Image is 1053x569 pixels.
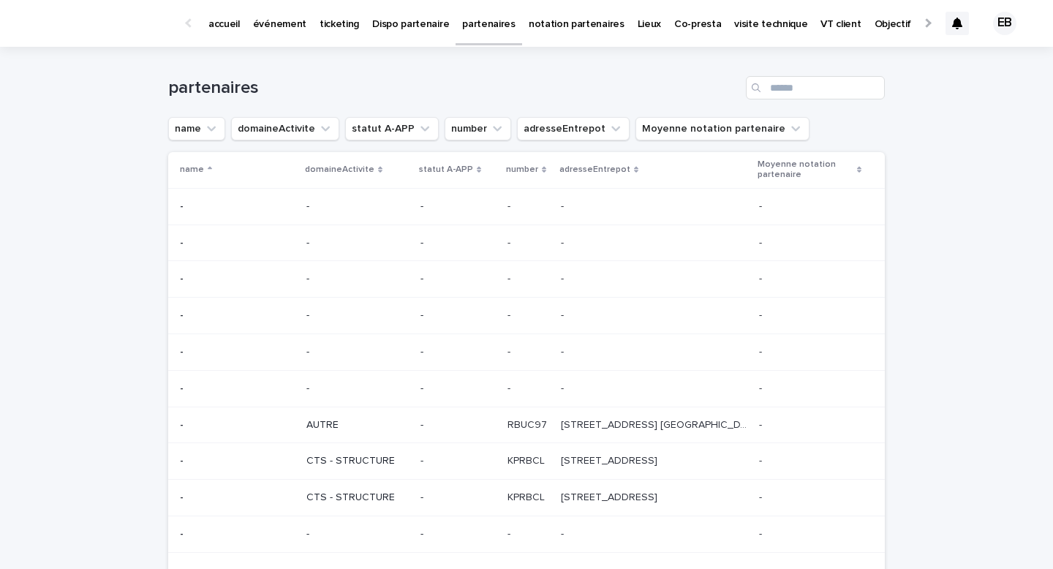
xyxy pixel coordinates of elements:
[759,306,765,322] p: -
[420,491,496,504] p: -
[746,76,885,99] input: Search
[561,197,567,213] p: -
[561,343,567,358] p: -
[561,306,567,322] p: -
[306,273,409,285] p: -
[759,416,765,432] p: -
[306,237,409,249] p: -
[561,380,567,395] p: -
[306,528,409,540] p: -
[420,346,496,358] p: -
[561,489,660,504] p: [STREET_ADDRESS]
[759,525,765,540] p: -
[168,78,740,99] h1: partenaires
[759,270,765,285] p: -
[561,525,567,540] p: -
[559,162,630,178] p: adresseEntrepot
[180,489,186,504] p: -
[507,416,550,432] p: RBUC97
[345,117,439,140] button: statut A-APP
[507,380,513,395] p: -
[517,117,630,140] button: adresseEntrepot
[420,419,496,432] p: -
[180,343,186,358] p: -
[759,452,765,467] p: -
[180,162,204,178] p: name
[305,162,374,178] p: domaineActivite
[306,309,409,322] p: -
[506,162,538,178] p: number
[168,516,885,552] tr: -- ---- -- --
[507,234,513,249] p: -
[180,380,186,395] p: -
[420,455,496,467] p: -
[507,197,513,213] p: -
[29,9,171,38] img: Ls34BcGeRexTGTNfXpUC
[759,489,765,504] p: -
[180,416,186,432] p: -
[168,188,885,225] tr: -- ---- -- --
[168,117,225,140] button: name
[168,334,885,370] tr: -- ---- -- --
[561,452,660,467] p: [STREET_ADDRESS]
[180,525,186,540] p: -
[168,407,885,443] tr: -- AUTRE-RBUC97RBUC97 [STREET_ADDRESS] [GEOGRAPHIC_DATA][STREET_ADDRESS] [GEOGRAPHIC_DATA] --
[420,237,496,249] p: -
[507,489,548,504] p: KPRBCL
[507,306,513,322] p: -
[180,234,186,249] p: -
[168,261,885,298] tr: -- ---- -- --
[507,270,513,285] p: -
[758,157,853,184] p: Moyenne notation partenaire
[168,298,885,334] tr: -- ---- -- --
[168,443,885,480] tr: -- CTS - STRUCTURE-KPRBCLKPRBCL [STREET_ADDRESS][STREET_ADDRESS] --
[180,270,186,285] p: -
[993,12,1016,35] div: EB
[168,225,885,261] tr: -- ---- -- --
[168,370,885,407] tr: -- ---- -- --
[561,270,567,285] p: -
[231,117,339,140] button: domaineActivite
[420,273,496,285] p: -
[306,455,409,467] p: CTS - STRUCTURE
[507,343,513,358] p: -
[759,234,765,249] p: -
[445,117,511,140] button: number
[759,343,765,358] p: -
[420,528,496,540] p: -
[306,383,409,395] p: -
[420,200,496,213] p: -
[759,380,765,395] p: -
[306,491,409,504] p: CTS - STRUCTURE
[180,452,186,467] p: -
[635,117,809,140] button: Moyenne notation partenaire
[306,346,409,358] p: -
[420,383,496,395] p: -
[168,480,885,516] tr: -- CTS - STRUCTURE-KPRBCLKPRBCL [STREET_ADDRESS][STREET_ADDRESS] --
[419,162,473,178] p: statut A-APP
[306,419,409,432] p: AUTRE
[759,197,765,213] p: -
[561,416,750,432] p: [STREET_ADDRESS] [GEOGRAPHIC_DATA]
[306,200,409,213] p: -
[420,309,496,322] p: -
[180,306,186,322] p: -
[180,197,186,213] p: -
[507,452,548,467] p: KPRBCL
[507,525,513,540] p: -
[561,234,567,249] p: -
